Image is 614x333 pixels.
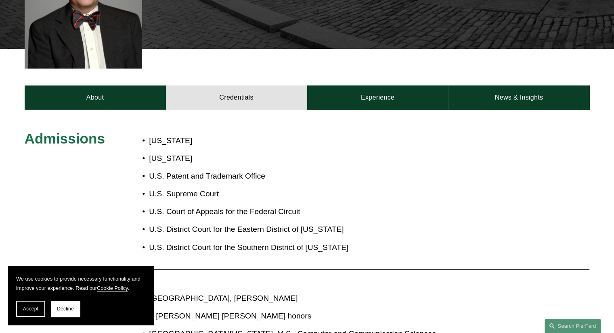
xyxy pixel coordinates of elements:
[166,85,307,110] a: Credentials
[25,85,166,110] a: About
[51,301,80,317] button: Decline
[149,223,354,237] p: U.S. District Court for the Eastern District of [US_STATE]
[16,301,45,317] button: Accept
[149,291,519,306] p: [GEOGRAPHIC_DATA], [PERSON_NAME]
[149,187,354,201] p: U.S. Supreme Court
[8,266,153,325] section: Cookie banner
[16,274,145,293] p: We use cookies to provide necessary functionality and improve your experience. Read our .
[156,309,519,323] p: [PERSON_NAME] [PERSON_NAME] honors
[149,169,354,183] p: U.S. Patent and Trademark Office
[307,85,448,110] a: Experience
[23,306,38,312] span: Accept
[149,205,354,219] p: U.S. Court of Appeals for the Federal Circuit
[25,131,105,146] span: Admissions
[149,241,354,255] p: U.S. District Court for the Southern District of [US_STATE]
[57,306,74,312] span: Decline
[149,134,354,148] p: [US_STATE]
[97,285,128,291] a: Cookie Policy
[448,85,589,110] a: News & Insights
[545,319,601,333] a: Search this site
[149,152,354,166] p: [US_STATE]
